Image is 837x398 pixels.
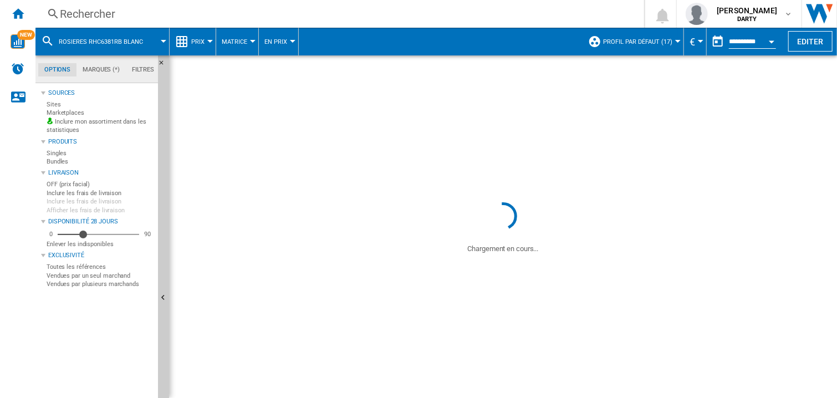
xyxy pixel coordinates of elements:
[717,5,777,16] span: [PERSON_NAME]
[11,62,24,75] img: alerts-logo.svg
[11,34,25,49] img: wise-card.svg
[60,6,615,22] div: Rechercher
[737,16,757,23] b: DARTY
[17,30,35,40] span: NEW
[686,3,708,25] img: profile.jpg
